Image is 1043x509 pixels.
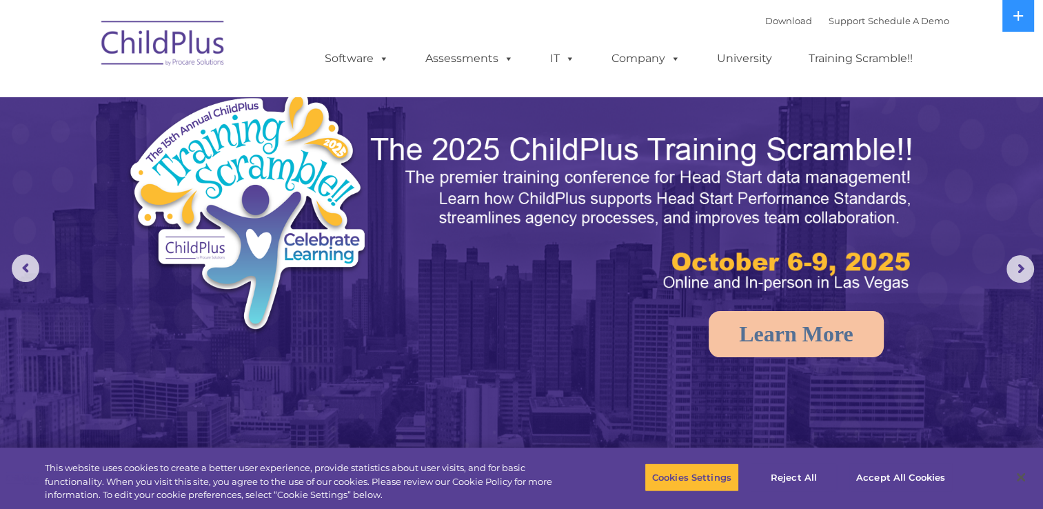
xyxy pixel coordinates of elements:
a: Support [829,15,865,26]
img: ChildPlus by Procare Solutions [94,11,232,80]
div: This website uses cookies to create a better user experience, provide statistics about user visit... [45,461,574,502]
a: IT [536,45,589,72]
span: Phone number [192,148,250,158]
a: Schedule A Demo [868,15,949,26]
a: Learn More [709,311,884,357]
font: | [765,15,949,26]
a: Download [765,15,812,26]
a: Training Scramble!! [795,45,926,72]
a: Company [598,45,694,72]
a: Software [311,45,403,72]
span: Last name [192,91,234,101]
button: Close [1006,462,1036,492]
button: Accept All Cookies [849,463,953,492]
a: University [703,45,786,72]
button: Reject All [751,463,837,492]
a: Assessments [412,45,527,72]
button: Cookies Settings [645,463,739,492]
